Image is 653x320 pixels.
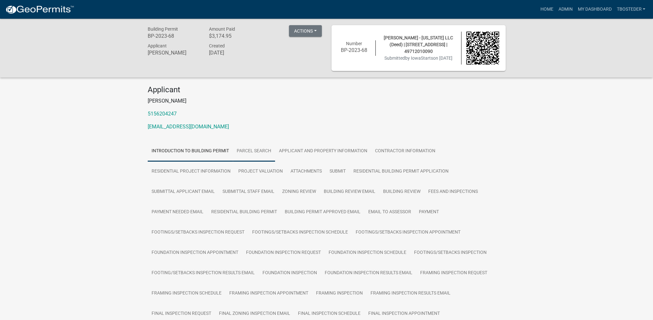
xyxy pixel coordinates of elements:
[538,3,556,15] a: Home
[289,25,322,37] button: Actions
[148,263,259,284] a: Footing/Setbacks Inspection Results Email
[148,26,178,32] span: Building Permit
[148,161,234,182] a: Residential Project Information
[326,161,350,182] a: Submit
[321,263,416,284] a: Foundation Inspection Results Email
[416,263,491,284] a: Framing Inspection Request
[148,111,177,117] a: 5156204247
[148,33,199,39] h6: BP-2023-68
[410,243,490,263] a: Footings/Setbacks Inspection
[352,222,464,243] a: Footings/setbacks Inspection Appointment
[405,55,433,61] span: by IowaStarts
[148,85,506,95] h4: Applicant
[148,243,242,263] a: Foundation Inspection Appointment
[148,97,506,105] p: [PERSON_NAME]
[312,283,367,304] a: Framing Inspection
[148,202,207,223] a: Payment Needed Email
[209,26,235,32] span: Amount Paid
[325,243,410,263] a: Foundation Inspection Schedule
[278,182,320,202] a: Zoning Review
[379,182,424,202] a: Building Review
[148,222,248,243] a: Footings/Setbacks Inspection Request
[148,43,167,48] span: Applicant
[259,263,321,284] a: Foundation Inspection
[209,33,260,39] h6: $3,174.95
[242,243,325,263] a: Foundation Inspection Request
[148,141,233,162] a: Introduction to Building Permit
[556,3,575,15] a: Admin
[207,202,281,223] a: Residential Building Permit
[466,32,499,65] img: QR code
[384,35,453,54] span: [PERSON_NAME] - [US_STATE] LLC (Deed) | [STREET_ADDRESS] | 49712010090
[424,182,482,202] a: Fees and Inspections
[287,161,326,182] a: Attachments
[148,50,199,56] h6: [PERSON_NAME]
[281,202,364,223] a: Building Permit Approved Email
[209,50,260,56] h6: [DATE]
[367,283,454,304] a: Framing Inspection Results Email
[415,202,443,223] a: Payment
[148,283,225,304] a: Framing Inspection Schedule
[219,182,278,202] a: Submittal Staff Email
[148,124,229,130] a: [EMAIL_ADDRESS][DOMAIN_NAME]
[233,141,275,162] a: Parcel search
[225,283,312,304] a: Framing Inspection Appointment
[320,182,379,202] a: Building Review Email
[350,161,452,182] a: Residential Building Permit Application
[148,182,219,202] a: Submittal Applicant Email
[275,141,371,162] a: Applicant and Property Information
[575,3,614,15] a: My Dashboard
[209,43,224,48] span: Created
[371,141,439,162] a: Contractor Information
[338,47,371,53] h6: BP-2023-68
[248,222,352,243] a: Footings/Setbacks Inspection Schedule
[384,55,452,61] span: Submitted on [DATE]
[614,3,648,15] a: tbosteder
[234,161,287,182] a: Project Valuation
[346,41,362,46] span: Number
[364,202,415,223] a: Email to Assessor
